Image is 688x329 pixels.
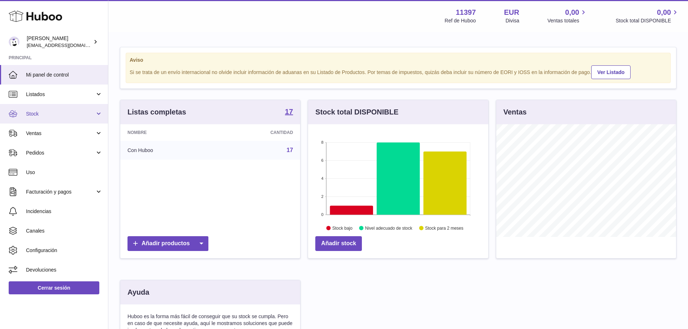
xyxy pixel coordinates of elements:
text: Stock bajo [332,226,352,231]
div: [PERSON_NAME] [27,35,92,49]
span: Uso [26,169,103,176]
span: Ventas [26,130,95,137]
a: Cerrar sesión [9,281,99,294]
span: 0,00 [565,8,579,17]
text: Nivel adecuado de stock [365,226,413,231]
text: 0 [321,212,324,217]
span: Mi panel de control [26,72,103,78]
text: 4 [321,176,324,181]
strong: Aviso [130,57,667,64]
div: Ref de Huboo [445,17,476,24]
h3: Ayuda [127,287,149,297]
img: info@luckybur.com [9,36,20,47]
a: Ver Listado [591,65,631,79]
text: 8 [321,140,324,144]
div: Si se trata de un envío internacional no olvide incluir información de aduanas en su Listado de P... [130,64,667,79]
span: Canales [26,228,103,234]
a: Añadir productos [127,236,208,251]
span: Facturación y pagos [26,189,95,195]
a: Añadir stock [315,236,362,251]
h3: Estilo [3,23,105,31]
span: 16 px [9,50,20,56]
a: 0,00 Stock total DISPONIBLE [616,8,679,24]
a: 0,00 Ventas totales [548,8,588,24]
h3: Listas completas [127,107,186,117]
span: Ventas totales [548,17,588,24]
a: 17 [287,147,293,153]
th: Cantidad [214,124,300,141]
span: Configuración [26,247,103,254]
div: Divisa [506,17,519,24]
span: [EMAIL_ADDRESS][DOMAIN_NAME] [27,42,106,48]
th: Nombre [120,124,214,141]
text: 2 [321,194,324,199]
text: Stock para 2 meses [425,226,463,231]
label: Tamaño de fuente [3,44,44,50]
strong: EUR [504,8,519,17]
span: Pedidos [26,150,95,156]
span: Stock total DISPONIBLE [616,17,679,24]
h3: Stock total DISPONIBLE [315,107,398,117]
h3: Ventas [503,107,527,117]
span: 0,00 [657,8,671,17]
span: Listados [26,91,95,98]
td: Con Huboo [120,141,214,160]
a: Back to Top [11,9,39,16]
a: 17 [285,108,293,117]
strong: 17 [285,108,293,115]
span: Devoluciones [26,267,103,273]
span: Stock [26,111,95,117]
div: Outline [3,3,105,9]
strong: 11397 [456,8,476,17]
span: Incidencias [26,208,103,215]
text: 6 [321,158,324,163]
